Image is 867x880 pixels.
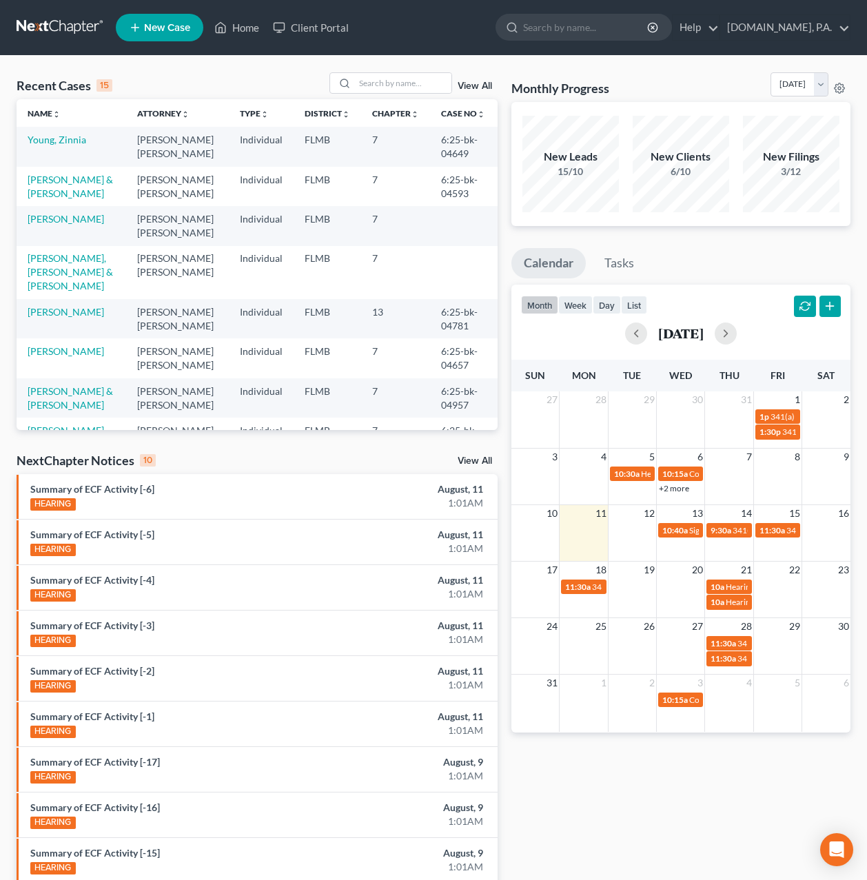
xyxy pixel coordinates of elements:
[342,815,484,828] div: 1:01AM
[545,562,559,578] span: 17
[633,149,729,165] div: New Clients
[342,542,484,555] div: 1:01AM
[294,418,361,457] td: FLMB
[743,149,839,165] div: New Filings
[430,338,498,378] td: 6:25-bk-04657
[545,618,559,635] span: 24
[572,369,596,381] span: Mon
[726,597,755,607] span: Hearing
[771,411,825,422] span: 341(a) meeting
[648,675,656,691] span: 2
[361,246,430,299] td: 7
[361,338,430,378] td: 7
[689,695,767,705] span: Confirmation hearing
[521,296,558,314] button: month
[361,299,430,338] td: 13
[658,326,704,340] h2: [DATE]
[592,582,646,592] span: 341(a) meeting
[30,483,154,495] a: Summary of ECF Activity [-6]
[17,452,156,469] div: NextChapter Notices
[30,726,76,738] div: HEARING
[522,149,619,165] div: New Leads
[788,505,802,522] span: 15
[793,391,802,408] span: 1
[739,505,753,522] span: 14
[641,469,670,479] span: Hearing
[743,165,839,178] div: 3/12
[342,755,484,769] div: August, 9
[52,110,61,119] i: unfold_more
[342,769,484,783] div: 1:01AM
[355,73,451,93] input: Search by name...
[28,345,104,357] a: [PERSON_NAME]
[525,369,545,381] span: Sun
[662,469,688,479] span: 10:15a
[126,206,229,245] td: [PERSON_NAME] [PERSON_NAME]
[759,525,785,535] span: 11:30a
[342,846,484,860] div: August, 9
[28,134,86,145] a: Young, Zinnia
[229,127,294,166] td: Individual
[430,299,498,338] td: 6:25-bk-04781
[30,635,76,647] div: HEARING
[733,525,787,535] span: 341(a) meeting
[30,620,154,631] a: Summary of ECF Activity [-3]
[720,369,739,381] span: Thu
[696,449,704,465] span: 6
[759,427,781,437] span: 1:30p
[691,505,704,522] span: 13
[594,562,608,578] span: 18
[745,449,753,465] span: 7
[342,678,484,692] div: 1:01AM
[782,427,837,437] span: 341(a) meeting
[837,618,850,635] span: 30
[28,385,113,411] a: [PERSON_NAME] & [PERSON_NAME]
[820,833,853,866] div: Open Intercom Messenger
[342,860,484,874] div: 1:01AM
[659,483,689,493] a: +2 more
[342,724,484,737] div: 1:01AM
[137,108,190,119] a: Attorneyunfold_more
[126,378,229,418] td: [PERSON_NAME] [PERSON_NAME]
[229,206,294,245] td: Individual
[30,529,154,540] a: Summary of ECF Activity [-5]
[551,449,559,465] span: 3
[28,174,113,199] a: [PERSON_NAME] & [PERSON_NAME]
[739,618,753,635] span: 28
[745,675,753,691] span: 4
[28,306,104,318] a: [PERSON_NAME]
[229,378,294,418] td: Individual
[229,338,294,378] td: Individual
[711,582,724,592] span: 10a
[623,369,641,381] span: Tue
[737,638,792,648] span: 341(a) meeting
[594,391,608,408] span: 28
[642,391,656,408] span: 29
[642,618,656,635] span: 26
[126,167,229,206] td: [PERSON_NAME] [PERSON_NAME]
[96,79,112,92] div: 15
[614,469,640,479] span: 10:30a
[430,418,498,457] td: 6:25-bk-04819
[30,710,154,722] a: Summary of ECF Activity [-1]
[662,695,688,705] span: 10:15a
[342,710,484,724] div: August, 11
[430,127,498,166] td: 6:25-bk-04649
[511,248,586,278] a: Calendar
[30,680,76,693] div: HEARING
[522,165,619,178] div: 15/10
[759,411,769,422] span: 1p
[558,296,593,314] button: week
[342,801,484,815] div: August, 9
[30,665,154,677] a: Summary of ECF Activity [-2]
[711,525,731,535] span: 9:30a
[126,418,229,457] td: [PERSON_NAME] [PERSON_NAME]
[711,597,724,607] span: 10a
[28,424,104,436] a: [PERSON_NAME]
[842,391,850,408] span: 2
[361,418,430,457] td: 7
[837,562,850,578] span: 23
[30,544,76,556] div: HEARING
[144,23,190,33] span: New Case
[545,675,559,691] span: 31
